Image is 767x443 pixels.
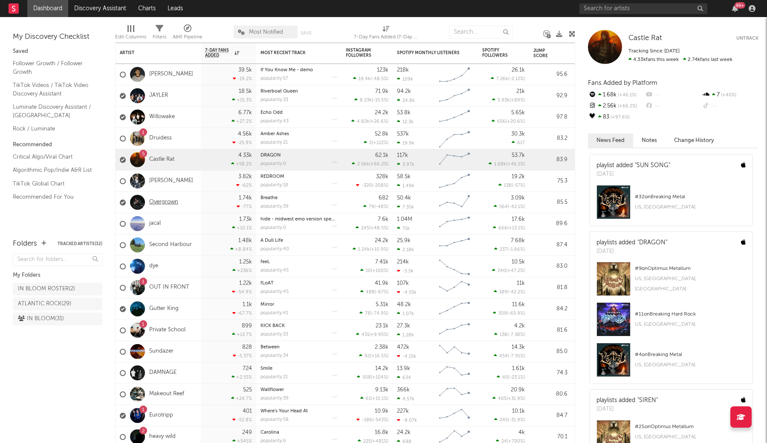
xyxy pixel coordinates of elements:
[513,183,524,188] span: -57 %
[397,183,414,188] div: 1.49k
[378,217,388,222] div: 7.6k
[435,256,474,277] svg: Chart title
[494,289,525,295] div: ( )
[153,32,166,42] div: Filters
[376,174,388,180] div: 328k
[435,64,474,85] svg: Chart title
[504,183,512,188] span: 138
[346,48,376,58] div: Instagram Followers
[260,290,289,294] div: popularity: 45
[260,409,308,414] a: Where's Your Head At
[492,97,525,103] div: ( )
[260,388,284,392] a: Wallflower
[13,140,102,150] div: Recommended
[509,290,524,295] span: -42.2 %
[736,34,758,43] button: Untrack
[13,46,102,57] div: Saved
[149,71,193,78] a: [PERSON_NAME]
[590,185,752,226] a: #32onBreaking MetalUS, [GEOGRAPHIC_DATA]
[357,119,369,124] span: 4.82k
[358,247,370,252] span: 1.24k
[239,89,252,94] div: 18.5k
[260,140,288,145] div: popularity: 21
[18,284,75,294] div: IN BLOOM ROSTER ( 2 )
[499,205,508,209] span: 564
[149,241,192,249] a: Second Harbour
[363,204,388,209] div: ( )
[498,269,506,273] span: 240
[492,119,525,124] div: ( )
[149,199,178,206] a: Overgrown
[397,76,413,82] div: 109k
[230,246,252,252] div: +8.84 %
[260,110,337,115] div: Echo Odd
[533,240,567,250] div: 87.4
[232,268,252,273] div: +236 %
[260,217,342,222] a: hide - midwest emo version sped up
[13,124,94,133] a: Rock / Luminate
[635,309,746,319] div: # 11 on Breaking Hard Rock
[149,412,173,419] a: Eurotripp
[354,32,418,42] div: 7-Day Fans Added (7-Day Fans Added)
[635,202,746,212] div: US, [GEOGRAPHIC_DATA]
[435,171,474,192] svg: Chart title
[379,195,388,201] div: 682
[494,204,525,209] div: ( )
[377,67,388,73] div: 123k
[260,204,289,209] div: popularity: 39
[516,89,525,94] div: 21k
[498,226,507,231] span: 666
[260,132,337,136] div: Amber Ashes
[533,48,555,58] div: Jump Score
[353,246,388,252] div: ( )
[533,133,567,144] div: 83.2
[628,57,732,62] span: 2.74k fans last week
[375,131,388,137] div: 52.8k
[375,89,388,94] div: 71.9k
[590,343,752,383] a: #4onBreaking MetalUS, [GEOGRAPHIC_DATA]
[588,90,645,101] div: 1.68k
[149,156,174,163] a: Castle Rat
[533,261,567,272] div: 83.0
[397,131,409,137] div: 537k
[435,107,474,128] svg: Chart title
[370,119,387,124] span: +26.6 %
[449,26,513,38] input: Search...
[533,91,567,101] div: 92.9
[370,226,387,231] span: +48.5 %
[260,89,337,94] div: Riverboat Queen
[260,76,288,81] div: popularity: 57
[375,281,388,286] div: 41.9k
[372,77,387,81] span: -48.5 %
[397,153,408,158] div: 117k
[149,348,174,355] a: Sundazer
[238,174,252,180] div: 3.82k
[373,98,387,103] span: -15.5 %
[231,161,252,167] div: +58.2 %
[260,268,289,273] div: popularity: 45
[616,93,637,98] span: +46.1 %
[512,302,525,307] div: 11.6k
[511,98,524,103] span: +89 %
[491,76,525,81] div: ( )
[616,104,637,109] span: +66.2 %
[243,302,252,307] div: 1.1k
[239,281,252,286] div: 1.22k
[498,98,509,103] span: 5.93k
[260,110,283,115] a: Echo Odd
[236,182,252,188] div: -62 %
[397,268,414,274] div: -5.5k
[635,162,670,168] a: "SUN SONG"
[596,238,667,247] div: playlists added
[260,366,272,371] a: Smile
[232,225,252,231] div: +10.1 %
[628,35,662,42] span: Castle Rat
[173,32,203,42] div: A&R Pipeline
[494,246,525,252] div: ( )
[238,238,252,243] div: 1.48k
[397,162,414,167] div: 3.97k
[375,259,388,265] div: 7.41k
[149,284,189,291] a: OUT IN FRONT
[13,152,94,162] a: Critical Algo/Viral Chart
[149,92,168,99] a: JAYLER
